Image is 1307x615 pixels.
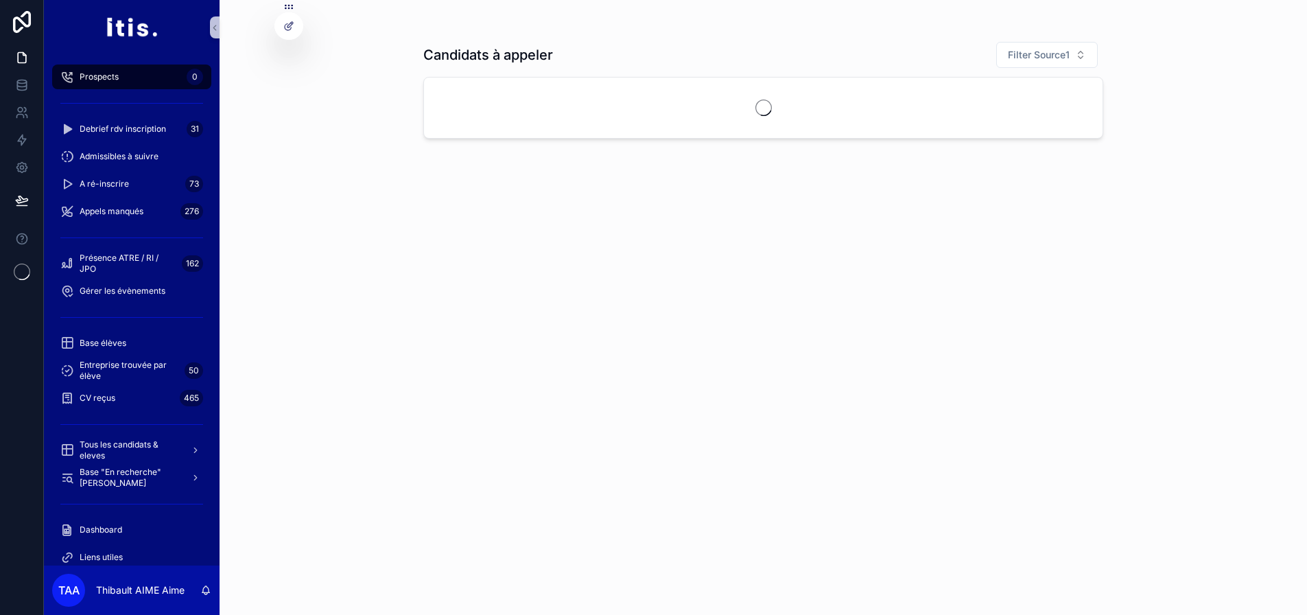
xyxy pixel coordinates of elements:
span: Admissibles à suivre [80,151,158,162]
span: Prospects [80,71,119,82]
span: Tous les candidats & eleves [80,439,180,461]
a: CV reçus465 [52,386,211,410]
span: A ré-inscrire [80,178,129,189]
a: A ré-inscrire73 [52,172,211,196]
span: Debrief rdv inscription [80,124,166,135]
div: 465 [180,390,203,406]
span: Appels manqués [80,206,143,217]
a: Debrief rdv inscription31 [52,117,211,141]
span: Filter Source1 [1008,48,1070,62]
span: Présence ATRE / RI / JPO [80,253,176,275]
a: Présence ATRE / RI / JPO162 [52,251,211,276]
span: Entreprise trouvée par élève [80,360,179,382]
a: Tous les candidats & eleves [52,438,211,463]
span: Base élèves [80,338,126,349]
span: CV reçus [80,393,115,404]
a: Appels manqués276 [52,199,211,224]
div: 73 [185,176,203,192]
span: Base "En recherche" [PERSON_NAME] [80,467,180,489]
span: Liens utiles [80,552,123,563]
div: 162 [182,255,203,272]
a: Entreprise trouvée par élève50 [52,358,211,383]
a: Prospects0 [52,65,211,89]
div: 31 [187,121,203,137]
span: Dashboard [80,524,122,535]
a: Admissibles à suivre [52,144,211,169]
p: Thibault AIME Aime [96,583,185,597]
img: App logo [106,16,157,38]
a: Dashboard [52,518,211,542]
button: Select Button [996,42,1098,68]
a: Gérer les évènements [52,279,211,303]
a: Base élèves [52,331,211,356]
h1: Candidats à appeler [423,45,553,65]
span: TAA [58,582,80,599]
div: 0 [187,69,203,85]
a: Liens utiles [52,545,211,570]
div: 50 [185,362,203,379]
div: 276 [180,203,203,220]
span: Gérer les évènements [80,286,165,297]
div: scrollable content [44,55,220,566]
a: Base "En recherche" [PERSON_NAME] [52,465,211,490]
